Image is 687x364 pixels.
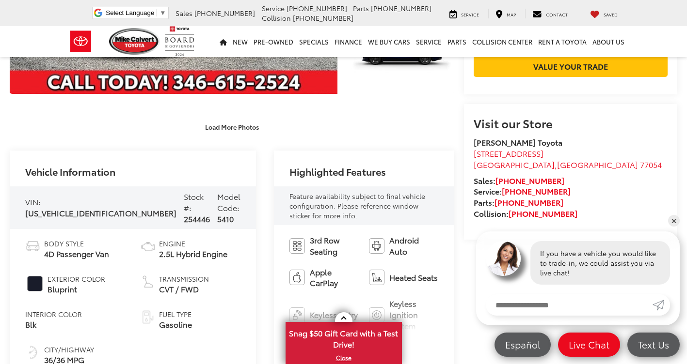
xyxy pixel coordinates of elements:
[502,185,571,197] a: [PHONE_NUMBER]
[530,241,670,285] div: If you have a vehicle you would like to trade-in, we could assist you via live chat!
[564,338,614,350] span: Live Chat
[474,175,564,186] strong: Sales:
[557,159,638,170] span: [GEOGRAPHIC_DATA]
[525,9,575,18] a: Contact
[474,55,668,77] a: Value Your Trade
[184,191,204,213] span: Stock #:
[44,345,94,354] span: City/Highway
[353,3,369,13] span: Parts
[369,270,384,285] img: Heated Seats
[500,338,545,350] span: Español
[184,213,210,224] span: 254446
[389,272,438,283] span: Heated Seats
[25,207,176,218] span: [US_VEHICLE_IDENTIFICATION_NUMBER]
[558,333,620,357] a: Live Chat
[289,270,305,285] img: Apple CarPlay
[535,26,590,57] a: Rent a Toyota
[442,9,486,18] a: Service
[371,3,431,13] span: [PHONE_NUMBER]
[474,159,555,170] span: [GEOGRAPHIC_DATA]
[289,191,425,220] span: Feature availability subject to final vehicle configuration. Please reference window sticker for ...
[48,284,105,295] span: Bluprint
[509,208,577,219] a: [PHONE_NUMBER]
[474,197,563,208] strong: Parts:
[413,26,445,57] a: Service
[44,239,109,248] span: Body Style
[217,213,234,224] span: 5410
[176,8,192,18] span: Sales
[287,3,347,13] span: [PHONE_NUMBER]
[160,9,166,16] span: ▼
[230,26,251,57] a: New
[495,197,563,208] a: [PHONE_NUMBER]
[627,333,680,357] a: Text Us
[640,159,662,170] span: 77054
[389,235,439,257] span: Android Auto
[296,26,332,57] a: Specials
[159,248,227,259] span: 2.5L Hybrid Engine
[48,274,105,284] span: Exterior Color
[488,9,523,18] a: Map
[159,284,209,295] span: CVT / FWD
[159,274,209,284] span: Transmission
[486,294,653,316] input: Enter your message
[262,13,291,23] span: Collision
[217,191,240,213] span: Model Code:
[109,28,160,55] img: Mike Calvert Toyota
[194,8,255,18] span: [PHONE_NUMBER]
[159,239,227,248] span: Engine
[469,26,535,57] a: Collision Center
[653,294,670,316] a: Submit
[590,26,627,57] a: About Us
[25,345,41,360] img: Fuel Economy
[287,323,401,352] span: Snag $50 Gift Card with a Test Drive!
[604,11,618,17] span: Saved
[25,319,82,330] span: Blk
[461,11,479,17] span: Service
[583,9,625,18] a: My Saved Vehicles
[310,235,359,257] span: 3rd Row Seating
[25,196,41,207] span: VIN:
[106,9,154,16] span: Select Language
[310,267,359,289] span: Apple CarPlay
[289,166,386,177] h2: Highlighted Features
[365,26,413,57] a: WE BUY CARS
[332,26,365,57] a: Finance
[474,148,543,159] span: [STREET_ADDRESS]
[495,175,564,186] a: [PHONE_NUMBER]
[474,117,668,129] h2: Visit our Store
[293,13,353,23] span: [PHONE_NUMBER]
[369,238,384,254] img: Android Auto
[474,208,577,219] strong: Collision:
[63,26,99,57] img: Toyota
[25,309,82,319] span: Interior Color
[289,238,305,254] img: 3rd Row Seating
[507,11,516,17] span: Map
[251,26,296,57] a: Pre-Owned
[474,148,662,170] a: [STREET_ADDRESS] [GEOGRAPHIC_DATA],[GEOGRAPHIC_DATA] 77054
[27,276,43,291] span: #191C2A
[262,3,285,13] span: Service
[44,248,109,259] span: 4D Passenger Van
[217,26,230,57] a: Home
[106,9,166,16] a: Select Language​
[546,11,568,17] span: Contact
[445,26,469,57] a: Parts
[495,333,551,357] a: Español
[474,185,571,197] strong: Service:
[159,319,192,330] span: Gasoline
[474,136,562,148] strong: [PERSON_NAME] Toyota
[633,338,674,350] span: Text Us
[159,309,192,319] span: Fuel Type
[198,119,266,136] button: Load More Photos
[25,166,115,177] h2: Vehicle Information
[486,241,521,276] img: Agent profile photo
[474,159,662,170] span: ,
